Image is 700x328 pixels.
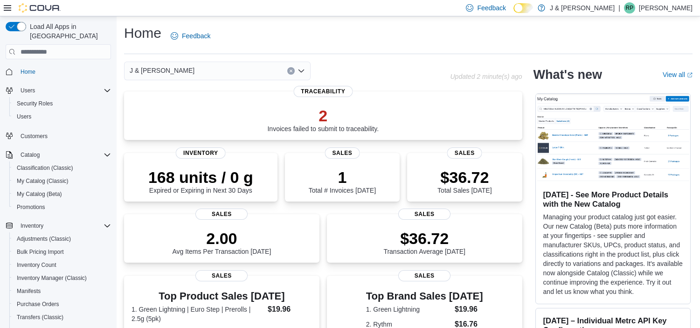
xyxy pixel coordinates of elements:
[17,85,111,96] span: Users
[17,131,51,142] a: Customers
[618,2,620,14] p: |
[17,113,31,120] span: Users
[13,202,111,213] span: Promotions
[2,129,115,142] button: Customers
[13,188,66,200] a: My Catalog (Beta)
[130,65,194,76] span: J & [PERSON_NAME]
[9,174,115,188] button: My Catalog (Classic)
[13,98,111,109] span: Security Roles
[309,168,376,187] p: 1
[2,219,115,232] button: Inventory
[13,233,111,244] span: Adjustments (Classic)
[21,133,48,140] span: Customers
[287,67,295,75] button: Clear input
[195,209,248,220] span: Sales
[167,27,214,45] a: Feedback
[19,3,61,13] img: Cova
[477,3,506,13] span: Feedback
[366,291,483,302] h3: Top Brand Sales [DATE]
[13,272,111,284] span: Inventory Manager (Classic)
[325,147,360,159] span: Sales
[13,299,63,310] a: Purchase Orders
[21,151,40,159] span: Catalog
[626,2,634,14] span: RP
[17,248,64,256] span: Bulk Pricing Import
[17,100,53,107] span: Security Roles
[9,110,115,123] button: Users
[17,235,71,243] span: Adjustments (Classic)
[447,147,482,159] span: Sales
[309,168,376,194] div: Total # Invoices [DATE]
[17,66,39,77] a: Home
[9,97,115,110] button: Security Roles
[9,272,115,285] button: Inventory Manager (Classic)
[17,164,73,172] span: Classification (Classic)
[513,3,533,13] input: Dark Mode
[13,233,75,244] a: Adjustments (Classic)
[17,130,111,141] span: Customers
[13,259,60,271] a: Inventory Count
[437,168,492,187] p: $36.72
[21,68,35,76] span: Home
[17,66,111,77] span: Home
[17,314,63,321] span: Transfers (Classic)
[267,106,379,133] div: Invoices failed to submit to traceability.
[624,2,635,14] div: Raj Patel
[17,287,41,295] span: Manifests
[13,98,56,109] a: Security Roles
[267,106,379,125] p: 2
[17,220,111,231] span: Inventory
[13,111,35,122] a: Users
[13,175,72,187] a: My Catalog (Classic)
[13,286,44,297] a: Manifests
[13,246,111,258] span: Bulk Pricing Import
[17,149,43,161] button: Catalog
[383,229,465,248] p: $36.72
[17,190,62,198] span: My Catalog (Beta)
[148,168,253,187] p: 168 units / 0 g
[13,286,111,297] span: Manifests
[13,312,111,323] span: Transfers (Classic)
[13,202,49,213] a: Promotions
[383,229,465,255] div: Transaction Average [DATE]
[13,175,111,187] span: My Catalog (Classic)
[17,220,47,231] button: Inventory
[298,67,305,75] button: Open list of options
[21,222,43,230] span: Inventory
[13,272,90,284] a: Inventory Manager (Classic)
[132,291,312,302] h3: Top Product Sales [DATE]
[9,258,115,272] button: Inventory Count
[21,87,35,94] span: Users
[17,300,59,308] span: Purchase Orders
[13,246,68,258] a: Bulk Pricing Import
[13,299,111,310] span: Purchase Orders
[437,168,492,194] div: Total Sales [DATE]
[2,65,115,78] button: Home
[148,168,253,194] div: Expired or Expiring in Next 30 Days
[2,84,115,97] button: Users
[687,72,693,78] svg: External link
[543,212,683,296] p: Managing your product catalog just got easier. Our new Catalog (Beta) puts more information at yo...
[9,311,115,324] button: Transfers (Classic)
[17,149,111,161] span: Catalog
[182,31,210,41] span: Feedback
[9,161,115,174] button: Classification (Classic)
[398,270,450,281] span: Sales
[9,245,115,258] button: Bulk Pricing Import
[663,71,693,78] a: View allExternal link
[172,229,271,255] div: Avg Items Per Transaction [DATE]
[124,24,161,42] h1: Home
[17,261,56,269] span: Inventory Count
[450,73,522,80] p: Updated 2 minute(s) ago
[455,304,483,315] dd: $19.96
[534,67,602,82] h2: What's new
[195,270,248,281] span: Sales
[132,305,264,323] dt: 1. Green Lightning | Euro Step | Prerolls | 2.5g (5pk)
[9,298,115,311] button: Purchase Orders
[2,148,115,161] button: Catalog
[9,188,115,201] button: My Catalog (Beta)
[543,190,683,209] h3: [DATE] - See More Product Details with the New Catalog
[13,259,111,271] span: Inventory Count
[9,232,115,245] button: Adjustments (Classic)
[13,312,67,323] a: Transfers (Classic)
